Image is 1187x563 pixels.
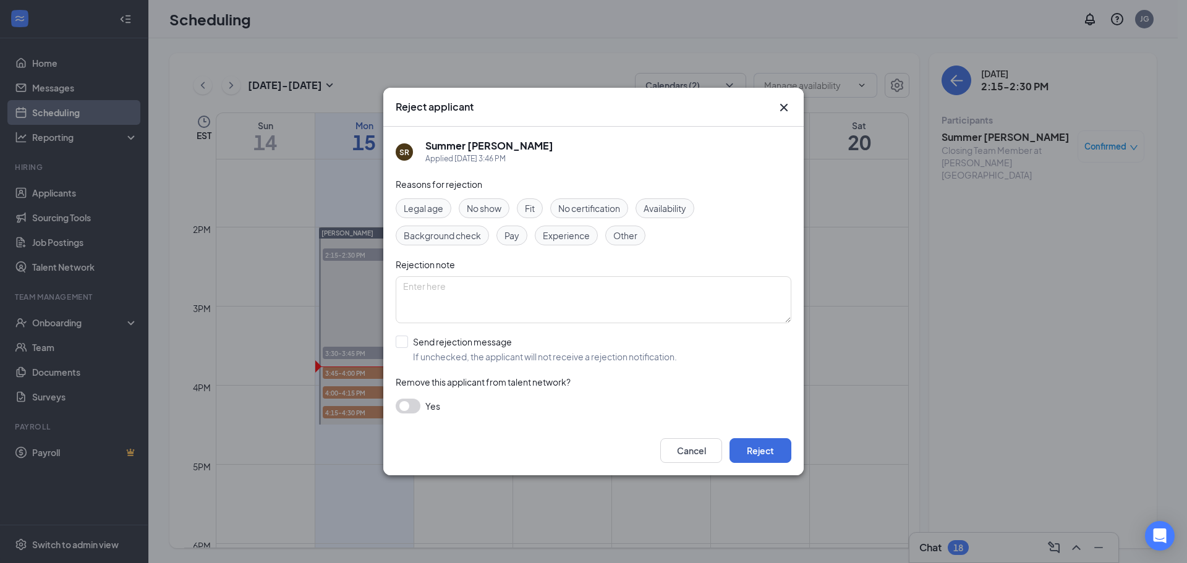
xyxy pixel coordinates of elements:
span: Pay [504,229,519,242]
svg: Cross [776,100,791,115]
span: Reasons for rejection [396,179,482,190]
span: No certification [558,201,620,215]
span: No show [467,201,501,215]
span: Yes [425,399,440,413]
span: Availability [644,201,686,215]
span: Background check [404,229,481,242]
span: Rejection note [396,259,455,270]
div: Open Intercom Messenger [1145,521,1175,551]
div: Applied [DATE] 3:46 PM [425,153,553,165]
div: SR [399,147,409,158]
button: Cancel [660,438,722,463]
span: Legal age [404,201,443,215]
span: Experience [543,229,590,242]
button: Close [776,100,791,115]
h5: Summer [PERSON_NAME] [425,139,553,153]
span: Other [613,229,637,242]
button: Reject [730,438,791,463]
h3: Reject applicant [396,100,474,114]
span: Remove this applicant from talent network? [396,376,571,387]
span: Fit [525,201,535,215]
